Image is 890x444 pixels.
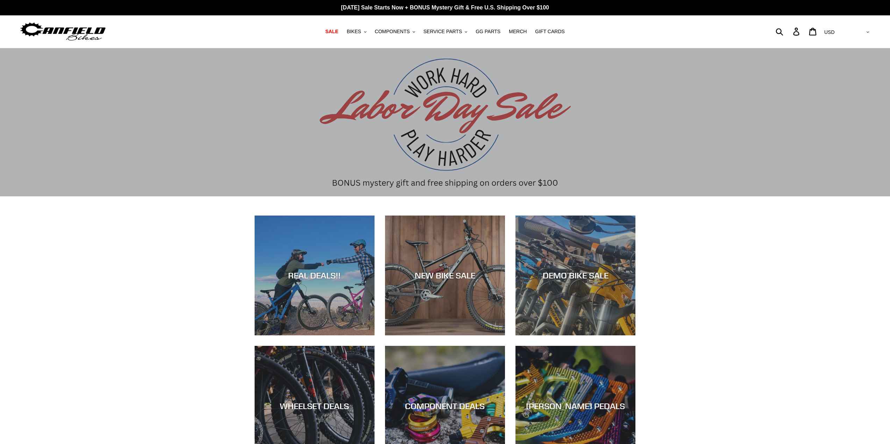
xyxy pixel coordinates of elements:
[476,29,500,35] span: GG PARTS
[371,27,419,36] button: COMPONENTS
[325,29,338,35] span: SALE
[255,401,375,411] div: WHEELSET DEALS
[347,29,361,35] span: BIKES
[532,27,568,36] a: GIFT CARDS
[509,29,527,35] span: MERCH
[423,29,462,35] span: SERVICE PARTS
[19,21,107,43] img: Canfield Bikes
[779,24,797,39] input: Search
[385,270,505,281] div: NEW BIKE SALE
[420,27,471,36] button: SERVICE PARTS
[385,216,505,335] a: NEW BIKE SALE
[385,401,505,411] div: COMPONENT DEALS
[343,27,370,36] button: BIKES
[515,270,635,281] div: DEMO BIKE SALE
[255,270,375,281] div: REAL DEALS!!
[535,29,565,35] span: GIFT CARDS
[472,27,504,36] a: GG PARTS
[505,27,530,36] a: MERCH
[322,27,342,36] a: SALE
[255,216,375,335] a: REAL DEALS!!
[515,216,635,335] a: DEMO BIKE SALE
[375,29,410,35] span: COMPONENTS
[515,401,635,411] div: [PERSON_NAME] PEDALS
